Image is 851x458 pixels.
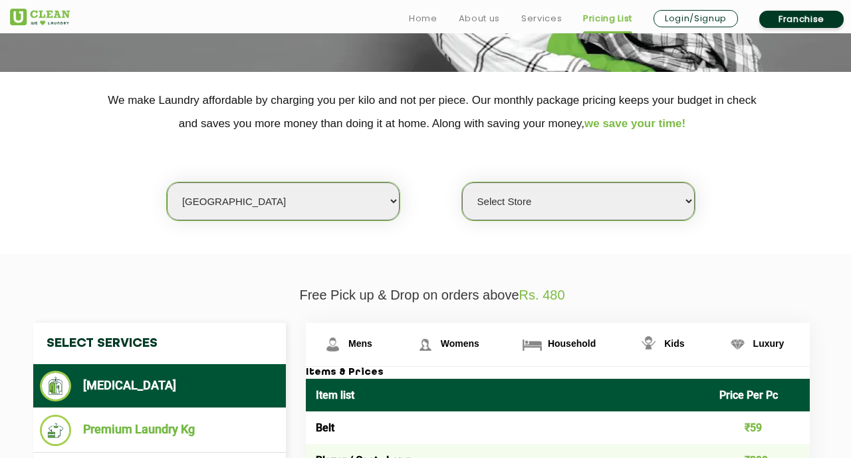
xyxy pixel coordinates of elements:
span: Kids [664,338,684,349]
img: Womens [414,333,437,356]
img: Household [521,333,544,356]
a: Services [521,11,562,27]
img: Luxury [726,333,749,356]
h4: Select Services [33,323,286,364]
a: About us [459,11,500,27]
th: Price Per Pc [709,379,810,411]
li: [MEDICAL_DATA] [40,371,279,401]
span: Womens [441,338,479,349]
h3: Items & Prices [306,367,810,379]
span: Rs. 480 [519,288,565,302]
img: Mens [321,333,344,356]
a: Franchise [759,11,844,28]
a: Home [409,11,437,27]
span: Luxury [753,338,785,349]
img: Premium Laundry Kg [40,415,71,446]
a: Login/Signup [654,10,738,27]
img: Dry Cleaning [40,371,71,401]
span: Mens [348,338,372,349]
img: UClean Laundry and Dry Cleaning [10,9,70,25]
td: Belt [306,411,709,444]
span: we save your time! [584,117,685,130]
img: Kids [637,333,660,356]
a: Pricing List [583,11,632,27]
th: Item list [306,379,709,411]
td: ₹59 [709,411,810,444]
span: Household [548,338,596,349]
li: Premium Laundry Kg [40,415,279,446]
